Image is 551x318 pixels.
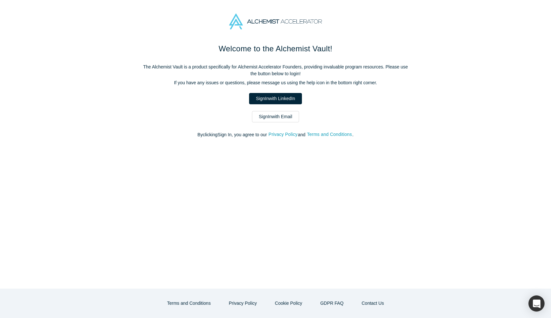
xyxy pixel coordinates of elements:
a: SignInwith Email [252,111,299,122]
button: Terms and Conditions [160,298,217,309]
img: Alchemist Accelerator Logo [229,14,322,29]
button: Privacy Policy [268,131,298,138]
p: The Alchemist Vault is a product specifically for Alchemist Accelerator Founders, providing inval... [140,64,411,77]
button: Terms and Conditions [307,131,353,138]
p: If you have any issues or questions, please message us using the help icon in the bottom right co... [140,79,411,86]
p: By clicking Sign In , you agree to our and . [140,131,411,138]
a: GDPR FAQ [314,298,350,309]
h1: Welcome to the Alchemist Vault! [140,43,411,55]
button: Cookie Policy [268,298,309,309]
a: SignInwith LinkedIn [249,93,302,104]
button: Privacy Policy [222,298,264,309]
button: Contact Us [355,298,391,309]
